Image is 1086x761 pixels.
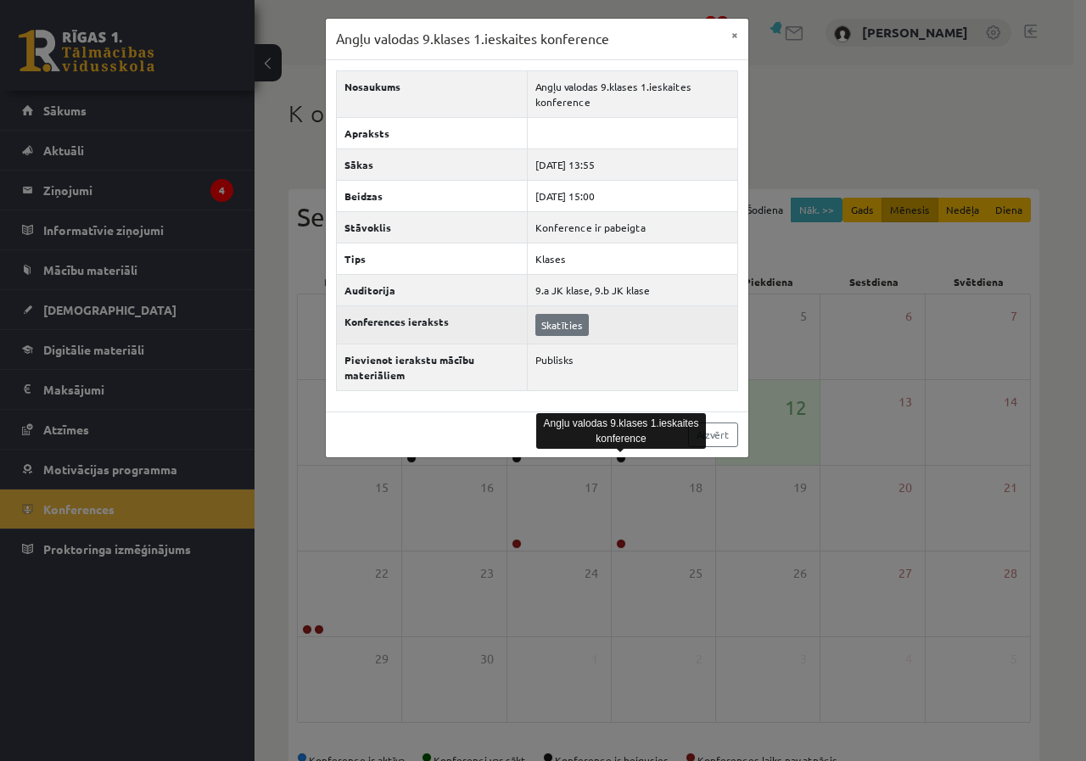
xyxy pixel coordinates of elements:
th: Konferences ieraksts [336,305,528,344]
td: Konference ir pabeigta [528,211,737,243]
th: Beidzas [336,180,528,211]
td: 9.a JK klase, 9.b JK klase [528,274,737,305]
a: Aizvērt [688,422,738,447]
td: Klases [528,243,737,274]
div: Angļu valodas 9.klases 1.ieskaites konference [536,413,706,449]
a: Skatīties [535,314,589,336]
th: Apraksts [336,117,528,148]
th: Stāvoklis [336,211,528,243]
th: Tips [336,243,528,274]
th: Nosaukums [336,70,528,117]
h3: Angļu valodas 9.klases 1.ieskaites konference [336,29,609,49]
th: Auditorija [336,274,528,305]
td: Publisks [528,344,737,390]
th: Sākas [336,148,528,180]
button: × [721,19,748,51]
td: [DATE] 15:00 [528,180,737,211]
td: Angļu valodas 9.klases 1.ieskaites konference [528,70,737,117]
td: [DATE] 13:55 [528,148,737,180]
th: Pievienot ierakstu mācību materiāliem [336,344,528,390]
